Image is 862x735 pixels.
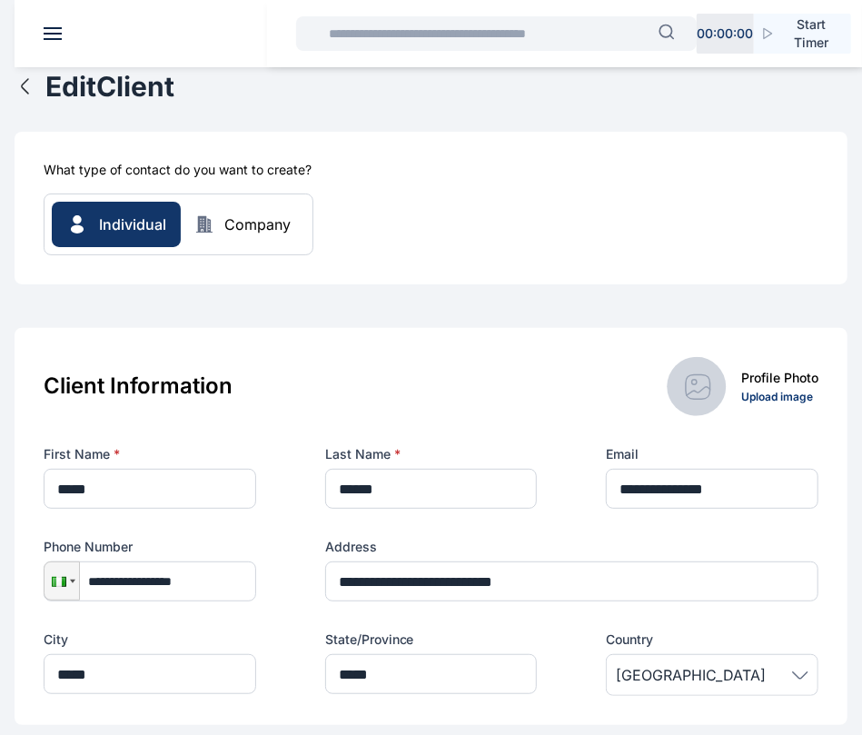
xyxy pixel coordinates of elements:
h1: Edit Client [45,70,174,103]
span: [GEOGRAPHIC_DATA] [616,664,766,686]
label: Last Name [325,445,538,463]
span: Individual [99,214,166,235]
label: Email [606,445,818,463]
span: Country [606,631,653,649]
label: State/Province [325,631,538,649]
label: City [44,631,256,649]
div: Nigeria: + 234 [45,562,79,600]
label: Phone Number [44,538,256,556]
label: Address [325,538,818,556]
div: Company [224,214,291,235]
button: Individual [52,202,181,247]
span: Start Timer [786,15,837,52]
h5: What type of contact do you want to create? [44,161,312,179]
p: 00 : 00 : 00 [697,25,753,43]
button: Company [181,214,305,235]
h3: Client Information [44,372,233,402]
a: Upload image [741,390,813,403]
button: Start Timer [754,14,851,54]
button: EditClient [15,70,174,103]
label: First Name [44,445,256,463]
div: Profile Photo [741,369,818,387]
